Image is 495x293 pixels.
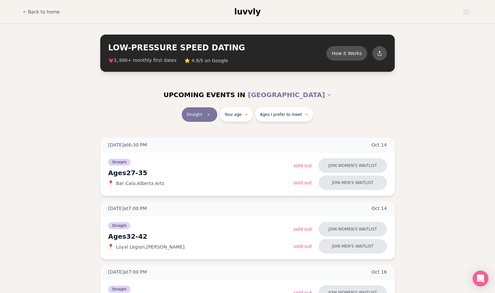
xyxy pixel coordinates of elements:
[23,5,60,18] a: Back to home
[255,107,313,122] button: Ages I prefer to meet
[108,205,147,212] span: [DATE] at 7:00 PM
[108,168,294,177] div: Ages 27-35
[108,222,130,229] span: Straight
[186,112,202,117] span: Straight
[108,269,147,275] span: [DATE] at 7:00 PM
[460,7,472,17] button: Open menu
[108,181,113,186] span: 📍
[182,107,217,122] button: StraightClear event type filter
[372,142,387,148] span: Oct 14
[294,163,312,168] span: Sold Out
[318,222,387,236] button: Join women's waitlist
[108,286,130,293] span: Straight
[205,111,213,119] span: Clear event type filter
[248,88,331,102] button: [GEOGRAPHIC_DATA]
[108,159,130,166] span: Straight
[294,244,312,249] span: Sold Out
[108,232,294,241] div: Ages 32-42
[108,57,177,64] span: 💗 + monthly first dates
[116,244,184,250] span: Loyal Legion , [PERSON_NAME]
[294,180,312,185] span: Sold Out
[318,158,387,173] button: Join women's waitlist
[220,107,253,122] button: Your age
[108,42,326,53] h2: LOW-PRESSURE SPEED DATING
[28,9,60,15] span: Back to home
[372,269,387,275] span: Oct 16
[318,239,387,253] button: Join men's waitlist
[224,112,242,117] span: Your age
[116,180,164,187] span: Bar Cala , Alberta Arts
[234,7,261,16] span: luvvly
[326,46,367,61] button: How it Works
[163,90,245,99] span: UPCOMING EVENTS IN
[260,112,302,117] span: Ages I prefer to meet
[108,142,147,148] span: [DATE] at 6:30 PM
[114,58,128,63] span: 3,000
[473,271,488,286] div: Open Intercom Messenger
[184,57,228,64] span: ⭐ 4.9/5 on Google
[318,175,387,190] button: Join men's waitlist
[234,7,261,17] a: luvvly
[294,226,312,232] span: Sold Out
[108,244,113,250] span: 📍
[372,205,387,212] span: Oct 14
